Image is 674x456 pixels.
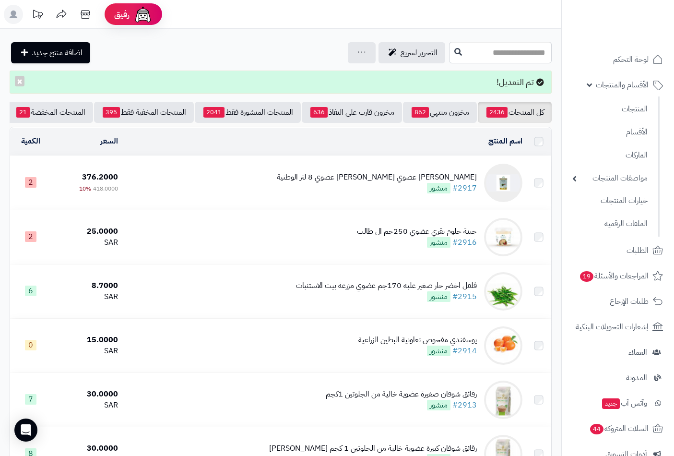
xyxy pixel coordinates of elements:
span: العملاء [628,346,647,359]
a: اسم المنتج [488,135,522,147]
span: منشور [427,291,450,302]
div: SAR [55,400,118,411]
a: العملاء [568,341,668,364]
a: #2914 [452,345,477,357]
img: يوسفندي مفحوص تعاونية البطين الزراعية [484,326,522,365]
span: منشور [427,183,450,193]
a: #2913 [452,399,477,411]
a: الأقسام [568,122,652,143]
span: 10% [79,184,91,193]
span: 6 [25,286,36,296]
a: المراجعات والأسئلة19 [568,264,668,288]
div: 30.0000 [55,389,118,400]
a: الكمية [21,135,40,147]
a: السلات المتروكة44 [568,417,668,440]
span: السلات المتروكة [589,422,649,435]
img: ai-face.png [133,5,153,24]
div: رقائق شوفان صغيرة عضوية خالية من الجلوتين 1كجم [326,389,477,400]
div: SAR [55,291,118,302]
span: 862 [412,107,429,118]
div: يوسفندي مفحوص تعاونية البطين الزراعية [358,335,477,346]
span: المراجعات والأسئلة [579,269,649,283]
span: جديد [602,398,620,409]
a: مخزون منتهي862 [403,102,477,123]
div: SAR [55,237,118,248]
a: السعر [100,135,118,147]
a: لوحة التحكم [568,48,668,71]
span: 2436 [486,107,508,118]
span: 2041 [203,107,225,118]
img: زيت زيتون عضوي بكر ممتاز عضوي 8 لتر الوطنية [484,164,522,202]
div: 15.0000 [55,335,118,346]
span: 636 [310,107,328,118]
span: لوحة التحكم [613,53,649,66]
span: 19 [580,271,593,282]
a: طلبات الإرجاع [568,290,668,313]
div: 25.0000 [55,226,118,237]
a: وآتس آبجديد [568,392,668,415]
span: الطلبات [627,244,649,257]
a: #2916 [452,237,477,248]
span: التحرير لسريع [401,47,438,59]
span: 2 [25,231,36,242]
a: مواصفات المنتجات [568,168,652,189]
div: [PERSON_NAME] عضوي [PERSON_NAME] عضوي 8 لتر الوطنية [277,172,477,183]
a: إشعارات التحويلات البنكية [568,315,668,338]
div: SAR [55,346,118,357]
a: التحرير لسريع [378,42,445,63]
span: 7 [25,394,36,405]
span: اضافة منتج جديد [32,47,83,59]
div: جبنة حلوم بقري عضوي 250جم ال طالب [357,226,477,237]
span: الأقسام والمنتجات [596,78,649,92]
img: فلفل اخضر حار صغير علبه 170جم عضوي مزرعة بيت الاستنبات [484,272,522,311]
a: مخزون قارب على النفاذ636 [302,102,402,123]
a: الماركات [568,145,652,166]
span: رفيق [114,9,130,20]
a: #2915 [452,291,477,302]
div: Open Intercom Messenger [14,419,37,442]
button: × [15,76,24,86]
span: منشور [427,400,450,410]
a: تحديثات المنصة [25,5,49,26]
img: جبنة حلوم بقري عضوي 250جم ال طالب [484,218,522,256]
a: المنتجات [568,99,652,120]
a: المنتجات المنشورة فقط2041 [195,102,301,123]
img: رقائق شوفان صغيرة عضوية خالية من الجلوتين 1كجم [484,381,522,419]
div: رقائق شوفان كبيرة عضوية خالية من الجلوتين 1 كجم [PERSON_NAME] [269,443,477,454]
div: 8.7000 [55,280,118,291]
div: تم التعديل! [10,71,552,94]
span: 21 [16,107,30,118]
span: إشعارات التحويلات البنكية [576,320,649,334]
span: المدونة [626,371,647,384]
span: 418.0000 [93,184,118,193]
span: 0 [25,340,36,350]
a: #2917 [452,182,477,194]
span: 395 [103,107,120,118]
span: منشور [427,237,450,248]
span: 44 [590,424,603,434]
a: اضافة منتج جديد [11,42,90,63]
a: الملفات الرقمية [568,214,652,234]
span: 2 [25,177,36,188]
a: خيارات المنتجات [568,191,652,211]
div: 30.0000 [55,443,118,454]
a: كل المنتجات2436 [478,102,552,123]
a: المنتجات المخفضة21 [8,102,93,123]
span: طلبات الإرجاع [610,295,649,308]
span: منشور [427,346,450,356]
div: فلفل اخضر حار صغير علبه 170جم عضوي مزرعة بيت الاستنبات [296,280,477,291]
a: الطلبات [568,239,668,262]
a: المنتجات المخفية فقط395 [94,102,194,123]
span: 376.2000 [82,171,118,183]
span: وآتس آب [601,396,647,410]
img: logo-2.png [609,27,665,47]
a: المدونة [568,366,668,389]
